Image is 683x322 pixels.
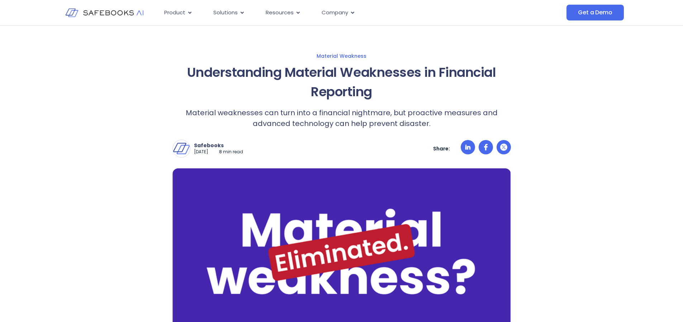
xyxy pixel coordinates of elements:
[194,149,208,155] p: [DATE]
[213,9,238,17] span: Solutions
[102,53,581,59] a: Material Weakness
[578,9,612,16] span: Get a Demo
[173,140,190,157] img: Safebooks
[172,63,511,102] h1: Understanding Material Weaknesses in Financial Reporting
[158,6,495,20] div: Menu Toggle
[566,5,623,20] a: Get a Demo
[164,9,185,17] span: Product
[172,107,511,129] p: Material weaknesses can turn into a financial nightmare, but proactive measures and advanced tech...
[266,9,294,17] span: Resources
[219,149,243,155] p: 8 min read
[433,145,450,152] p: Share:
[194,142,243,149] p: Safebooks
[322,9,348,17] span: Company
[158,6,495,20] nav: Menu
